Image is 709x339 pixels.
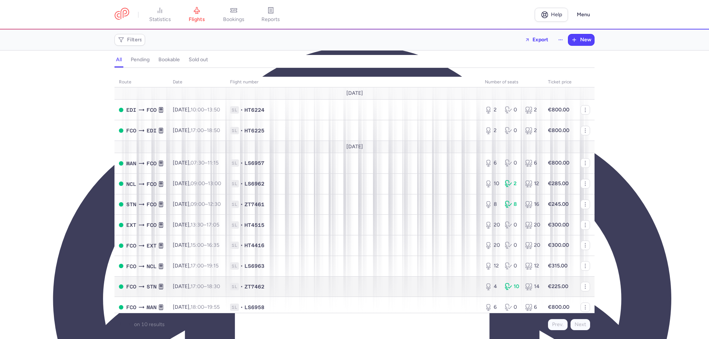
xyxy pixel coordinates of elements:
span: • [240,304,243,311]
span: • [240,159,243,167]
span: • [240,262,243,270]
span: • [240,221,243,229]
span: FCO [147,180,157,188]
span: MAN [147,303,157,311]
span: [DATE], [173,201,221,207]
span: [DATE], [173,107,220,113]
a: Help [535,8,568,22]
span: Export [532,37,548,42]
div: 12 [525,262,539,270]
span: [DATE], [173,160,219,166]
span: • [240,242,243,249]
time: 13:00 [208,180,221,187]
span: STN [126,200,136,208]
span: [DATE], [173,263,219,269]
div: 12 [525,180,539,187]
span: • [240,106,243,114]
div: 0 [505,221,519,229]
div: 20 [525,242,539,249]
div: 0 [505,159,519,167]
time: 09:00 [191,180,205,187]
span: – [191,222,219,228]
div: 2 [525,127,539,134]
h4: sold out [189,56,208,63]
span: HT4515 [244,221,264,229]
time: 18:50 [207,127,220,134]
span: EXT [147,242,157,250]
time: 17:05 [206,222,219,228]
span: [DATE], [173,242,219,248]
time: 15:00 [191,242,204,248]
span: FCO [126,262,136,270]
span: statistics [149,16,171,23]
div: 10 [485,180,499,187]
span: on 10 results [134,321,165,328]
a: bookings [215,7,252,23]
time: 07:30 [191,160,205,166]
span: 1L [230,283,239,290]
span: HT4416 [244,242,264,249]
div: 2 [485,127,499,134]
span: • [240,283,243,290]
span: 1L [230,180,239,187]
a: CitizenPlane red outlined logo [114,8,129,21]
div: 20 [525,221,539,229]
div: 8 [505,201,519,208]
div: 6 [525,159,539,167]
div: 0 [505,106,519,114]
time: 19:15 [207,263,219,269]
time: 17:00 [191,283,204,290]
span: 1L [230,262,239,270]
strong: €800.00 [548,107,569,113]
div: 4 [485,283,499,290]
span: – [191,180,221,187]
th: Ticket price [544,77,576,88]
span: FCO [126,303,136,311]
strong: €800.00 [548,127,569,134]
span: 1L [230,304,239,311]
span: FCO [126,283,136,291]
span: [DATE] [346,90,363,96]
span: Help [551,12,562,17]
span: NCL [126,180,136,188]
th: Flight number [226,77,480,88]
div: 2 [525,106,539,114]
time: 19:55 [207,304,220,310]
span: reports [261,16,280,23]
span: LS6963 [244,262,264,270]
span: FCO [126,242,136,250]
th: date [168,77,226,88]
span: – [191,201,221,207]
span: 1L [230,221,239,229]
span: 1L [230,242,239,249]
button: Next [571,319,590,330]
span: • [240,127,243,134]
span: FCO [147,106,157,114]
div: 10 [505,283,519,290]
div: 6 [485,159,499,167]
span: ZT7461 [244,201,264,208]
span: HT6224 [244,106,264,114]
span: LS6958 [244,304,264,311]
span: LS6957 [244,159,264,167]
span: LS6962 [244,180,264,187]
span: [DATE], [173,127,220,134]
time: 16:35 [207,242,219,248]
button: New [568,34,594,45]
strong: €800.00 [548,304,569,310]
div: 6 [485,304,499,311]
div: 6 [525,304,539,311]
span: STN [147,283,157,291]
span: EXT [126,221,136,229]
time: 17:00 [191,263,204,269]
span: – [191,127,220,134]
button: Menu [572,8,595,22]
span: 1L [230,106,239,114]
strong: €300.00 [548,242,569,248]
span: – [191,160,219,166]
span: NCL [147,262,157,270]
div: 8 [485,201,499,208]
strong: €245.00 [548,201,569,207]
button: Prev. [548,319,568,330]
div: 2 [485,106,499,114]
